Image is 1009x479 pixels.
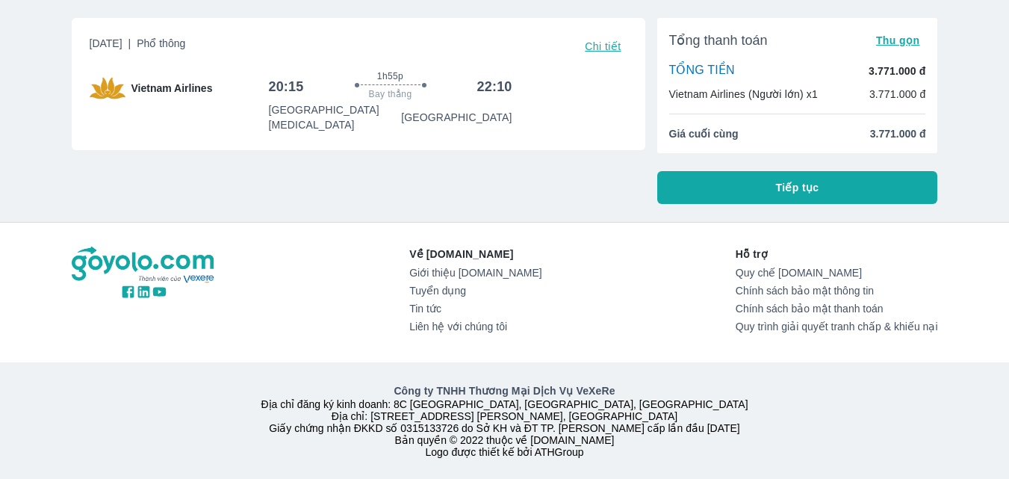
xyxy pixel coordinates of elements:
button: Thu gọn [870,30,926,51]
a: Tuyển dụng [409,285,541,297]
img: logo [72,247,217,284]
a: Chính sách bảo mật thông tin [736,285,938,297]
h6: 20:15 [269,78,304,96]
span: Tiếp tục [776,180,819,195]
button: Chi tiết [579,36,627,57]
a: Quy trình giải quyết tranh chấp & khiếu nại [736,321,938,333]
p: Về [DOMAIN_NAME] [409,247,541,262]
span: [DATE] [90,36,186,57]
span: 1h55p [377,70,403,82]
a: Liên hệ với chúng tôi [409,321,541,333]
p: 3.771.000 đ [869,64,925,78]
span: 3.771.000 đ [870,126,926,141]
p: [GEOGRAPHIC_DATA] [401,110,512,125]
p: [GEOGRAPHIC_DATA] [MEDICAL_DATA] [269,102,402,132]
p: Công ty TNHH Thương Mại Dịch Vụ VeXeRe [75,383,935,398]
a: Chính sách bảo mật thanh toán [736,303,938,315]
span: Phổ thông [137,37,185,49]
span: Bay thẳng [369,88,412,100]
p: Vietnam Airlines (Người lớn) x1 [669,87,818,102]
h6: 22:10 [477,78,512,96]
a: Giới thiệu [DOMAIN_NAME] [409,267,541,279]
p: TỔNG TIỀN [669,63,735,79]
span: | [128,37,131,49]
a: Quy chế [DOMAIN_NAME] [736,267,938,279]
span: Chi tiết [585,40,621,52]
div: Địa chỉ đăng ký kinh doanh: 8C [GEOGRAPHIC_DATA], [GEOGRAPHIC_DATA], [GEOGRAPHIC_DATA] Địa chỉ: [... [63,383,947,458]
span: Giá cuối cùng [669,126,739,141]
span: Thu gọn [876,34,920,46]
button: Tiếp tục [657,171,938,204]
span: Vietnam Airlines [131,81,213,96]
span: Tổng thanh toán [669,31,768,49]
p: 3.771.000 đ [869,87,926,102]
a: Tin tức [409,303,541,315]
p: Hỗ trợ [736,247,938,262]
